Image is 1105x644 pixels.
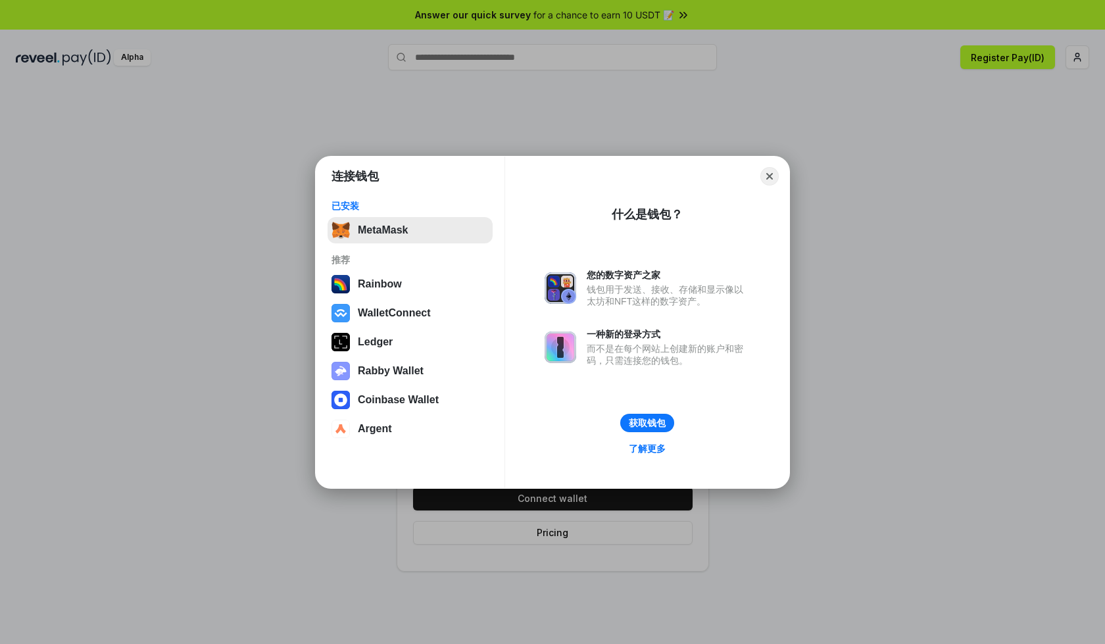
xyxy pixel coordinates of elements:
[331,168,379,184] h1: 连接钱包
[331,304,350,322] img: svg+xml,%3Csvg%20width%3D%2228%22%20height%3D%2228%22%20viewBox%3D%220%200%2028%2028%22%20fill%3D...
[587,269,750,281] div: 您的数字资产之家
[331,200,489,212] div: 已安装
[612,207,683,222] div: 什么是钱包？
[328,271,493,297] button: Rainbow
[587,284,750,307] div: 钱包用于发送、接收、存储和显示像以太坊和NFT这样的数字资产。
[587,328,750,340] div: 一种新的登录方式
[328,329,493,355] button: Ledger
[629,417,666,429] div: 获取钱包
[358,224,408,236] div: MetaMask
[328,416,493,442] button: Argent
[331,254,489,266] div: 推荐
[331,420,350,438] img: svg+xml,%3Csvg%20width%3D%2228%22%20height%3D%2228%22%20viewBox%3D%220%200%2028%2028%22%20fill%3D...
[328,217,493,243] button: MetaMask
[621,440,674,457] a: 了解更多
[331,333,350,351] img: svg+xml,%3Csvg%20xmlns%3D%22http%3A%2F%2Fwww.w3.org%2F2000%2Fsvg%22%20width%3D%2228%22%20height%3...
[629,443,666,455] div: 了解更多
[620,414,674,432] button: 获取钱包
[545,332,576,363] img: svg+xml,%3Csvg%20xmlns%3D%22http%3A%2F%2Fwww.w3.org%2F2000%2Fsvg%22%20fill%3D%22none%22%20viewBox...
[358,394,439,406] div: Coinbase Wallet
[328,387,493,413] button: Coinbase Wallet
[358,336,393,348] div: Ledger
[358,307,431,319] div: WalletConnect
[545,272,576,304] img: svg+xml,%3Csvg%20xmlns%3D%22http%3A%2F%2Fwww.w3.org%2F2000%2Fsvg%22%20fill%3D%22none%22%20viewBox...
[328,358,493,384] button: Rabby Wallet
[331,275,350,293] img: svg+xml,%3Csvg%20width%3D%22120%22%20height%3D%22120%22%20viewBox%3D%220%200%20120%20120%22%20fil...
[358,278,402,290] div: Rainbow
[331,391,350,409] img: svg+xml,%3Csvg%20width%3D%2228%22%20height%3D%2228%22%20viewBox%3D%220%200%2028%2028%22%20fill%3D...
[587,343,750,366] div: 而不是在每个网站上创建新的账户和密码，只需连接您的钱包。
[760,167,779,186] button: Close
[358,365,424,377] div: Rabby Wallet
[331,362,350,380] img: svg+xml,%3Csvg%20xmlns%3D%22http%3A%2F%2Fwww.w3.org%2F2000%2Fsvg%22%20fill%3D%22none%22%20viewBox...
[328,300,493,326] button: WalletConnect
[358,423,392,435] div: Argent
[331,221,350,239] img: svg+xml,%3Csvg%20fill%3D%22none%22%20height%3D%2233%22%20viewBox%3D%220%200%2035%2033%22%20width%...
